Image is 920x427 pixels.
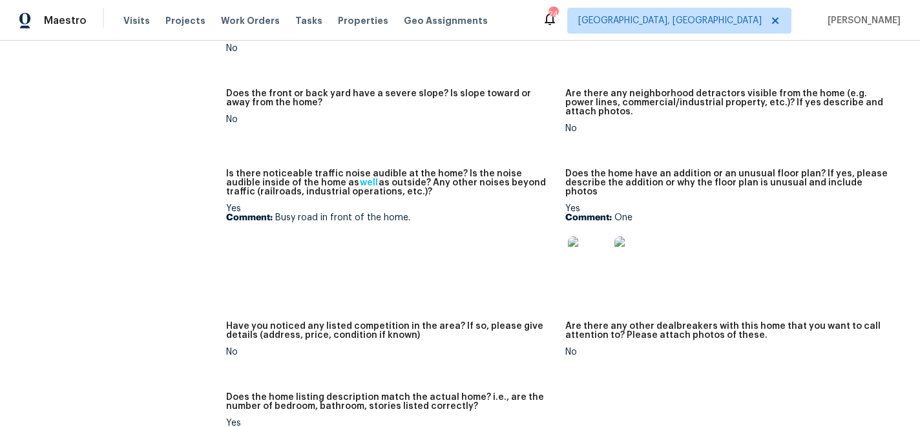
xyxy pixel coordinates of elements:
h5: Are there any other dealbreakers with this home that you want to call attention to? Please attach... [565,322,894,340]
b: Comment: [565,213,612,222]
span: [GEOGRAPHIC_DATA], [GEOGRAPHIC_DATA] [578,14,762,27]
p: One [565,213,894,222]
h5: Is there noticeable traffic noise audible at the home? Is the noise audible inside of the home as... [226,169,555,196]
div: Yes [226,204,555,222]
h5: Are there any neighborhood detractors visible from the home (e.g. power lines, commercial/industr... [565,89,894,116]
h5: Does the home listing description match the actual home? i.e., are the number of bedroom, bathroo... [226,393,555,411]
span: Geo Assignments [404,14,488,27]
div: No [565,124,894,133]
span: [PERSON_NAME] [822,14,901,27]
h5: Have you noticed any listed competition in the area? If so, please give details (address, price, ... [226,322,555,340]
div: No [226,348,555,357]
div: Yes [565,204,894,286]
span: Tasks [295,16,322,25]
span: Maestro [44,14,87,27]
h5: Does the front or back yard have a severe slope? Is slope toward or away from the home? [226,89,555,107]
div: 24 [549,8,558,21]
em: well [359,178,379,188]
span: Visits [123,14,150,27]
p: Busy road in front of the home. [226,213,555,222]
b: Comment: [226,213,273,222]
div: No [226,44,555,53]
h5: Does the home have an addition or an unusual floor plan? If yes, please describe the addition or ... [565,169,894,196]
span: Work Orders [221,14,280,27]
div: No [226,115,555,124]
div: No [565,348,894,357]
span: Properties [338,14,388,27]
span: Projects [165,14,205,27]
